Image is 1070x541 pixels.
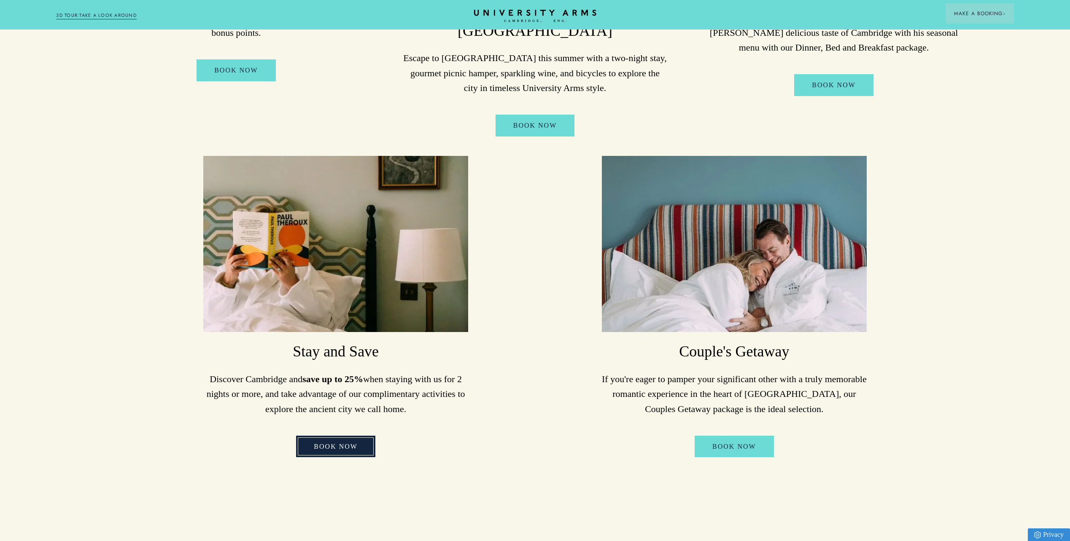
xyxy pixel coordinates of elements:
a: Privacy [1028,528,1070,541]
a: Book Now [296,436,375,458]
h3: Stay and Save [203,342,468,362]
h3: Couple's Getaway [602,342,867,362]
a: 3D TOUR:TAKE A LOOK AROUND [56,12,137,19]
strong: save up to 25% [302,374,363,384]
img: image-3316b7a5befc8609608a717065b4aaa141e00fd1-3889x5833-jpg [602,156,867,332]
img: Arrow icon [1003,12,1005,15]
a: Book Now [197,59,276,81]
a: Home [474,10,596,23]
a: Book Now [794,74,873,96]
p: Experience the ultimate culinary weekend. Discover Executive Chef [PERSON_NAME] delicious taste o... [701,11,966,55]
span: Make a Booking [954,10,1005,17]
p: Discover Cambridge and when staying with us for 2 nights or more, and take advantage of our compl... [203,372,468,416]
p: Escape to [GEOGRAPHIC_DATA] this summer with a two-night stay, gourmet picnic hamper, sparkling w... [402,51,667,95]
button: Make a BookingArrow icon [946,3,1014,24]
a: Book Now [695,436,774,458]
a: BOOK NOW [496,115,575,137]
img: image-f4e1a659d97a2c4848935e7cabdbc8898730da6b-4000x6000-jpg [203,156,468,332]
p: If you're eager to pamper your significant other with a truly memorable romantic experience in th... [602,372,867,416]
img: Privacy [1034,531,1041,538]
